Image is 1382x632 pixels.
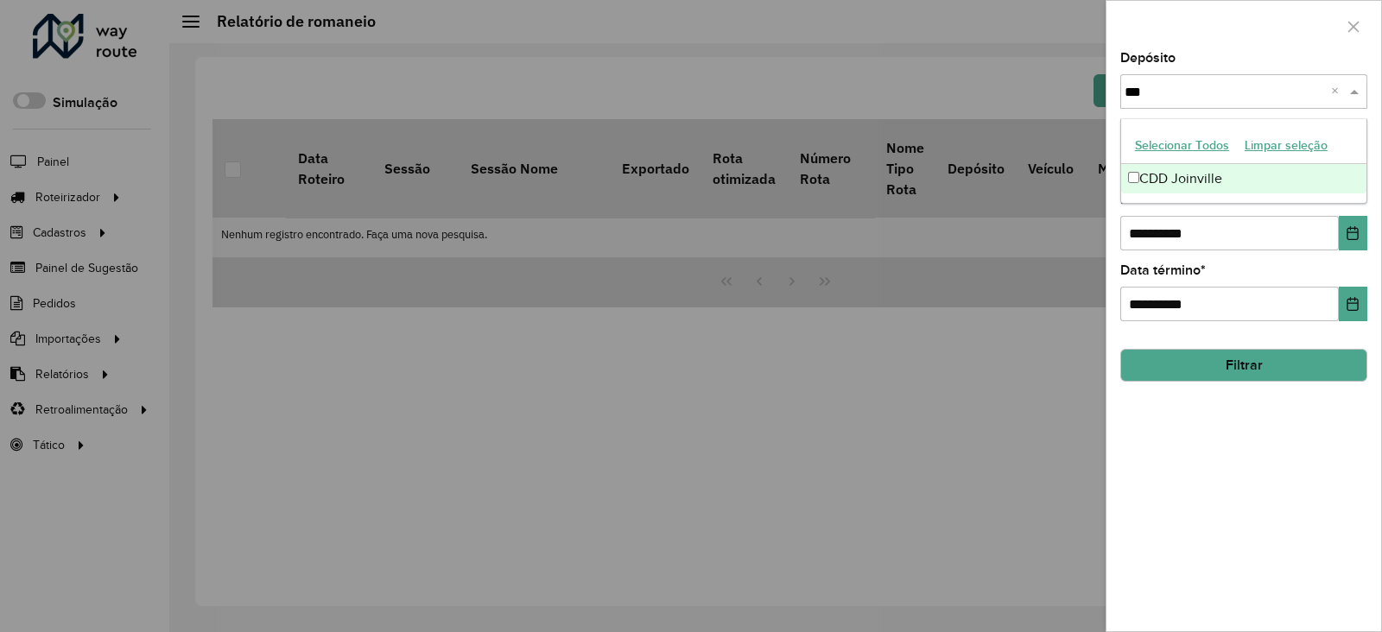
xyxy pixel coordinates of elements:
span: Clear all [1331,81,1346,102]
button: Filtrar [1120,349,1367,382]
label: Data término [1120,260,1206,281]
ng-dropdown-panel: Options list [1120,118,1367,204]
button: Choose Date [1339,216,1367,250]
label: Depósito [1120,47,1176,68]
div: CDD Joinville [1121,164,1366,193]
button: Choose Date [1339,287,1367,321]
button: Limpar seleção [1237,132,1335,159]
button: Selecionar Todos [1127,132,1237,159]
